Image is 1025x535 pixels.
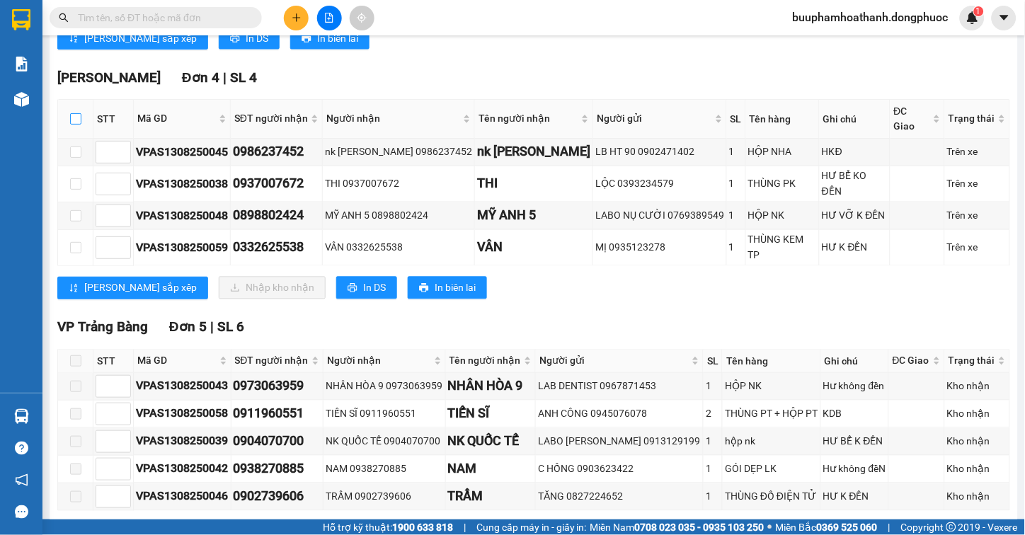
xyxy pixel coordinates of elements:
div: TRẦM [448,487,534,507]
div: THÙNG PK [748,176,817,192]
span: Đơn 4 [182,69,219,86]
td: 0902739606 [231,483,324,511]
div: MỸ ANH 5 0898802424 [325,208,472,224]
div: LỘC 0393234579 [595,176,724,192]
span: aim [357,13,367,23]
td: TIẾN SĨ [446,401,537,428]
span: Cung cấp máy in - giấy in: [476,519,587,535]
td: TRẦM [446,483,537,511]
th: Tên hàng [723,350,821,373]
td: VPAS1308250046 [134,483,231,511]
div: VPAS1308250038 [136,176,228,193]
span: In DS [246,30,268,46]
div: HKĐ [822,144,888,160]
div: 1 [729,144,743,160]
div: 0973063959 [234,376,321,396]
div: ANH CÔNG 0945076078 [538,406,701,422]
div: MỊ 0935123278 [595,240,724,255]
div: Trên xe [947,144,1007,160]
input: Tìm tên, số ĐT hoặc mã đơn [78,10,245,25]
span: Miền Nam [590,519,765,535]
span: Mã GD [137,353,217,369]
span: Người gửi [539,353,689,369]
td: NK QUỐC TẾ [446,428,537,456]
img: logo-vxr [12,9,30,30]
span: Trạng thái [949,111,995,127]
td: VPAS1308250039 [134,428,231,456]
div: HỘP NK [748,208,817,224]
div: Kho nhận [947,406,1007,422]
span: search [59,13,69,23]
span: sort-ascending [69,283,79,294]
div: VPAS1308250046 [136,488,229,505]
div: LABO NỤ CƯỜI 0769389549 [595,208,724,224]
div: nk [PERSON_NAME] [477,142,590,162]
div: VPAS1308250045 [136,144,228,161]
div: 1 [706,489,720,505]
div: Trên xe [947,208,1007,224]
span: sort-ascending [69,33,79,45]
div: TĂNG 0827224652 [538,489,701,505]
td: VPAS1308250058 [134,401,231,428]
td: 0973063959 [231,373,324,401]
td: VPAS1308250042 [134,456,231,483]
div: THÙNG PT + HỘP PT [725,406,818,422]
td: VPAS1308250059 [134,230,231,266]
div: HƯ BỂ K ĐỀN [823,434,886,449]
span: SĐT người nhận [234,111,308,127]
th: STT [93,100,134,139]
div: 1 [706,434,720,449]
td: 0898802424 [231,202,323,230]
td: MỸ ANH 5 [475,202,593,230]
th: Ghi chú [821,350,889,373]
td: NHÂN HÒA 9 [446,373,537,401]
td: 0938270885 [231,456,324,483]
div: Kho nhận [947,489,1007,505]
strong: 1900 633 818 [392,522,453,533]
div: HỘP NK [725,379,818,394]
div: NAM [448,459,534,479]
button: aim [350,6,374,30]
div: 1 [729,176,743,192]
td: nk đặng phước [475,139,593,166]
div: 2 [706,406,720,422]
div: LAB DENTIST 0967871453 [538,379,701,394]
div: Hư không đềN [823,461,886,477]
span: ⚪️ [768,524,772,530]
td: 0904070700 [231,428,324,456]
div: NHÂN HÒA 9 [448,376,534,396]
img: warehouse-icon [14,409,29,424]
div: VPAS1308250048 [136,207,228,225]
span: Người gửi [597,111,712,127]
div: THI [477,174,590,194]
span: | [888,519,891,535]
strong: 0708 023 035 - 0935 103 250 [635,522,765,533]
span: In DS [363,280,386,296]
span: Mã GD [137,111,216,127]
span: Tên người nhận [449,353,522,369]
td: VPAS1308250043 [134,373,231,401]
span: Tên người nhận [479,111,578,127]
span: plus [292,13,302,23]
div: THÙNG KEM TP [748,232,817,263]
span: printer [230,33,240,45]
span: 1 [976,6,981,16]
div: 1 [706,461,720,477]
button: printerIn biên lai [408,277,487,299]
span: In biên lai [435,280,476,296]
div: 0332625538 [233,238,320,258]
span: Người nhận [327,353,431,369]
span: [PERSON_NAME] sắp xếp [84,30,197,46]
button: file-add [317,6,342,30]
th: Tên hàng [746,100,820,139]
div: LABO [PERSON_NAME] 0913129199 [538,434,701,449]
div: TRẦM 0902739606 [326,489,443,505]
div: VPAS1308250058 [136,405,229,422]
div: 0986237452 [233,142,320,162]
span: | [210,319,214,335]
span: ĐC Giao [894,103,930,134]
td: VPAS1308250048 [134,202,231,230]
div: Trên xe [947,176,1007,192]
div: HƯ VỠ K ĐỀN [822,208,888,224]
span: question-circle [15,442,28,455]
